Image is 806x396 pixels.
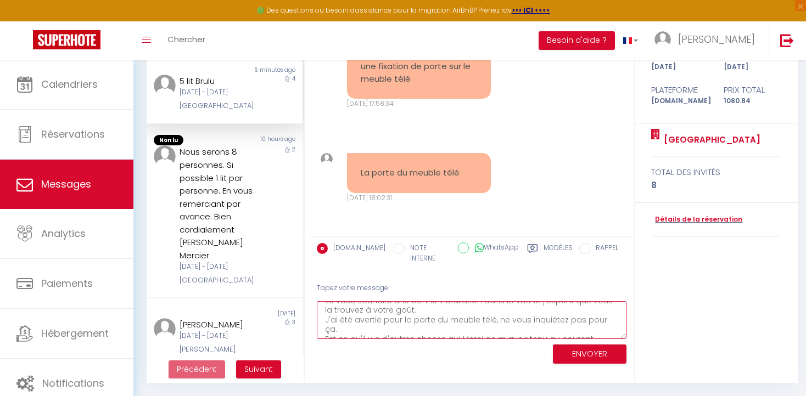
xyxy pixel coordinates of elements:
div: total des invités [651,166,781,179]
div: [PERSON_NAME] [180,318,256,331]
div: [DATE] 18:02:31 [347,193,491,203]
img: ... [654,31,671,48]
div: Nous serons 8 personnes. Si possible 1 lit par personne. En vous remerciant par avance. Bien cord... [180,145,256,262]
a: [GEOGRAPHIC_DATA] [660,133,760,146]
div: Plateforme [644,83,717,97]
span: Paiements [41,276,93,290]
div: Tapez votre message [317,275,627,302]
span: 3 [292,318,295,326]
pre: La porte du meuble télé [361,167,477,179]
button: Next [236,360,281,379]
div: [DOMAIN_NAME] [644,96,717,106]
div: 5 lit Brulu [180,75,256,88]
span: Réservations [41,127,105,141]
span: [PERSON_NAME] [678,32,755,46]
a: >>> ICI <<<< [512,5,550,15]
span: Hébergement [41,326,109,340]
div: [GEOGRAPHIC_DATA] [180,100,256,111]
label: RAPPEL [590,243,618,255]
div: [DATE] - [DATE] [180,331,256,341]
span: Suivant [244,364,273,375]
div: [DATE] [717,62,789,72]
span: 2 [292,145,295,154]
img: ... [321,153,333,165]
a: Chercher [159,21,214,60]
span: Non lu [154,135,183,146]
img: ... [154,318,176,340]
button: ENVOYER [553,344,626,364]
span: Analytics [41,227,86,240]
img: ... [154,145,176,167]
a: Détails de la réservation [651,214,742,225]
div: [PERSON_NAME] [180,344,256,355]
button: Previous [169,360,225,379]
span: Notifications [42,376,104,390]
div: [GEOGRAPHIC_DATA] [180,275,256,286]
label: NOTE INTERNE [405,243,450,264]
span: Chercher [167,33,205,45]
span: Messages [41,177,91,191]
img: ... [154,75,176,97]
div: 1080.84 [717,96,789,106]
img: Super Booking [33,30,100,49]
img: logout [780,33,794,47]
label: Modèles [544,243,573,265]
span: Précédent [177,364,217,375]
div: 10 hours ago [225,135,303,146]
div: [DATE] [225,309,303,318]
span: 4 [292,75,295,83]
div: [DATE] - [DATE] [180,262,256,272]
div: 6 minutes ago [225,66,303,75]
div: [DATE] [644,62,717,72]
label: WhatsApp [469,242,519,254]
div: [DATE] - [DATE] [180,87,256,98]
div: [DATE] 17:58:34 [347,99,491,109]
button: Besoin d'aide ? [539,31,615,50]
a: ... [PERSON_NAME] [646,21,769,60]
div: 8 [651,179,781,192]
label: [DOMAIN_NAME] [328,243,385,255]
span: Calendriers [41,77,98,91]
div: Prix total [717,83,789,97]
